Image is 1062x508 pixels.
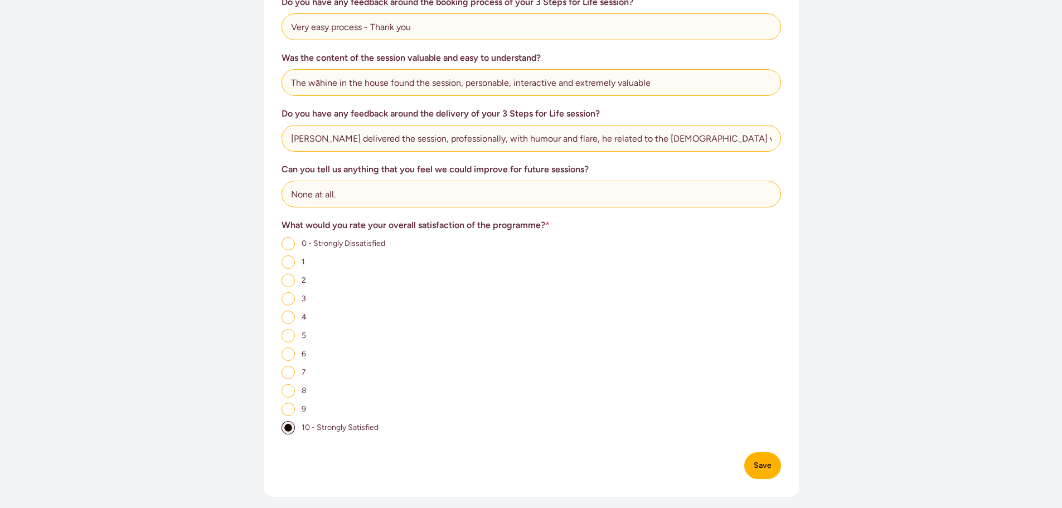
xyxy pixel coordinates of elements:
[282,163,781,176] h3: Can you tell us anything that you feel we could improve for future sessions?
[282,51,781,65] h3: Was the content of the session valuable and easy to understand?
[282,107,781,120] h3: Do you have any feedback around the delivery of your 3 Steps for Life session?
[302,331,306,340] span: 5
[282,366,295,379] input: 7
[302,367,306,377] span: 7
[302,386,307,395] span: 8
[282,219,781,232] h3: What would you rate your overall satisfaction of the programme?
[282,237,295,250] input: 0 - Strongly Dissatisfied
[282,384,295,398] input: 8
[282,403,295,416] input: 9
[282,274,295,287] input: 2
[282,421,295,434] input: 10 - Strongly Satisfied
[302,239,385,248] span: 0 - Strongly Dissatisfied
[302,349,306,359] span: 6
[302,423,379,432] span: 10 - Strongly Satisfied
[282,329,295,342] input: 5
[282,347,295,361] input: 6
[302,294,306,303] span: 3
[302,312,307,322] span: 4
[302,257,305,267] span: 1
[282,311,295,324] input: 4
[282,255,295,269] input: 1
[302,404,306,414] span: 9
[282,292,295,306] input: 3
[744,452,781,479] button: Save
[302,275,306,285] span: 2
